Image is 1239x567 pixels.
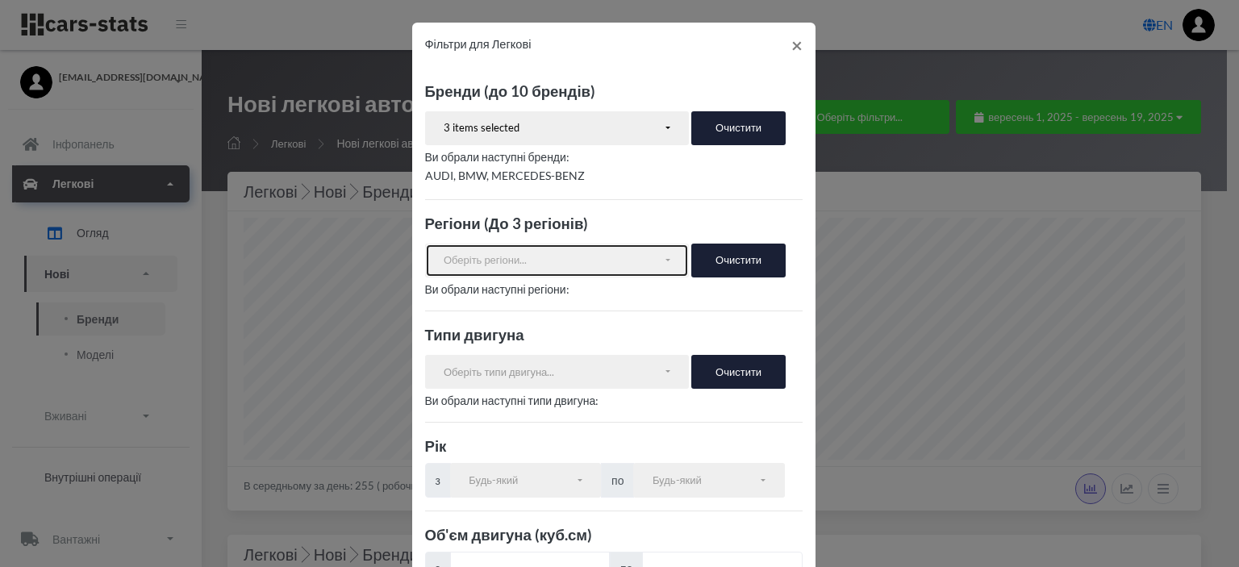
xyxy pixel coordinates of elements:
button: Будь-який [450,463,601,497]
button: Очистити [691,244,786,277]
span: Ви обрали наступні бренди: [425,150,569,164]
button: Очистити [691,355,786,389]
b: Типи двигуна [425,326,524,344]
div: Оберіть типи двигуна... [444,365,663,381]
span: × [791,33,803,56]
b: Рік [425,437,447,455]
span: Ви обрали наступні типи двигуна: [425,394,599,407]
div: Будь-який [653,473,758,489]
div: 3 items selected [444,120,663,136]
div: Оберіть регіони... [444,252,663,269]
span: Ви обрали наступні регіони: [425,282,569,296]
span: з [425,463,451,497]
button: Close [778,23,816,68]
button: Оберіть типи двигуна... [425,355,690,389]
button: Очистити [691,111,786,145]
span: Фільтри для Легкові [425,37,532,51]
button: Оберіть регіони... [425,244,690,277]
button: 3 items selected [425,111,690,145]
p: AUDI, BMW, MERCEDES-BENZ [425,165,803,186]
div: Будь-який [469,473,574,489]
b: Об'єм двигуна (куб.см) [425,526,593,544]
b: Бренди (до 10 брендів) [425,82,596,100]
span: по [601,463,634,497]
button: Будь-який [633,463,784,497]
b: Регіони (До 3 регіонів) [425,215,589,232]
